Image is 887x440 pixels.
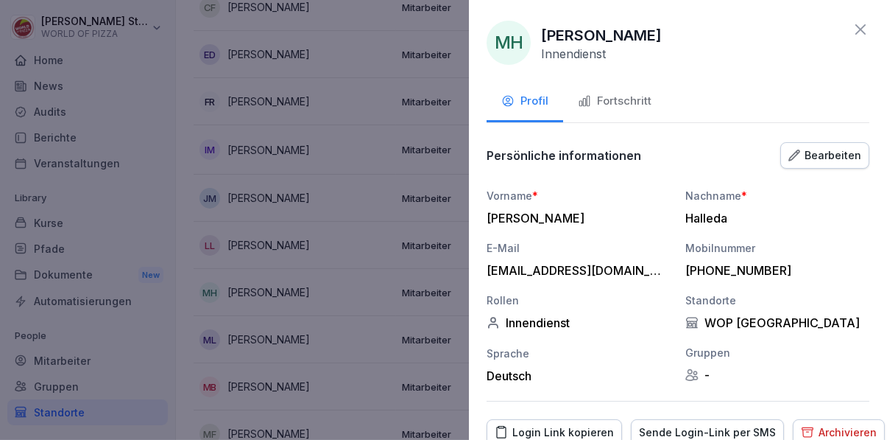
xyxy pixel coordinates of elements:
[685,293,869,308] div: Standorte
[487,315,671,330] div: Innendienst
[578,93,651,110] div: Fortschritt
[487,346,671,361] div: Sprache
[563,83,666,122] button: Fortschritt
[685,188,869,203] div: Nachname
[487,188,671,203] div: Vorname
[685,345,869,360] div: Gruppen
[487,83,563,122] button: Profil
[685,263,862,278] div: [PHONE_NUMBER]
[541,24,662,46] p: [PERSON_NAME]
[487,369,671,383] div: Deutsch
[685,240,869,256] div: Mobilnummer
[788,147,861,164] div: Bearbeiten
[780,142,869,169] button: Bearbeiten
[685,211,862,226] div: Halleda
[487,211,663,226] div: [PERSON_NAME]
[501,93,548,110] div: Profil
[685,315,869,330] div: WOP [GEOGRAPHIC_DATA]
[487,240,671,256] div: E-Mail
[487,293,671,308] div: Rollen
[487,148,641,163] p: Persönliche informationen
[487,263,663,278] div: [EMAIL_ADDRESS][DOMAIN_NAME]
[685,368,869,383] div: -
[487,21,531,65] div: MH
[541,46,606,61] p: Innendienst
